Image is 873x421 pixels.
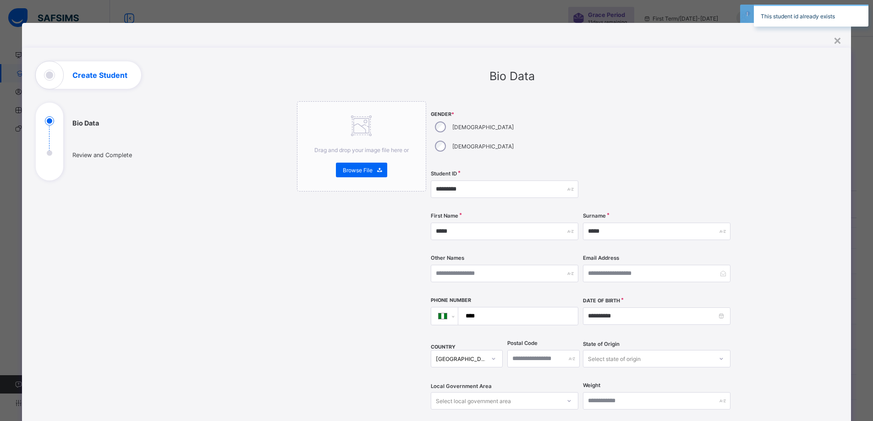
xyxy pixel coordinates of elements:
div: × [833,32,842,48]
span: Browse File [343,167,373,174]
span: COUNTRY [431,344,456,350]
span: State of Origin [583,341,620,347]
label: Weight [583,382,600,388]
label: Date of Birth [583,298,620,304]
div: Drag and drop your image file here orBrowse File [297,101,426,191]
label: First Name [431,213,458,219]
span: Bio Data [489,69,535,83]
label: Other Names [431,255,464,261]
label: Phone Number [431,297,471,303]
label: [DEMOGRAPHIC_DATA] [452,124,514,131]
label: Student ID [431,170,457,177]
div: This student id already exists [754,5,868,27]
label: Email Address [583,255,619,261]
span: Drag and drop your image file here or [314,147,409,153]
label: Postal Code [507,340,538,346]
span: Gender [431,111,578,117]
label: [DEMOGRAPHIC_DATA] [452,143,514,150]
span: Local Government Area [431,383,492,389]
h1: Create Student [72,71,127,79]
label: Surname [583,213,606,219]
div: Select state of origin [588,350,641,367]
div: [GEOGRAPHIC_DATA] [436,355,486,362]
div: Select local government area [436,392,511,410]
